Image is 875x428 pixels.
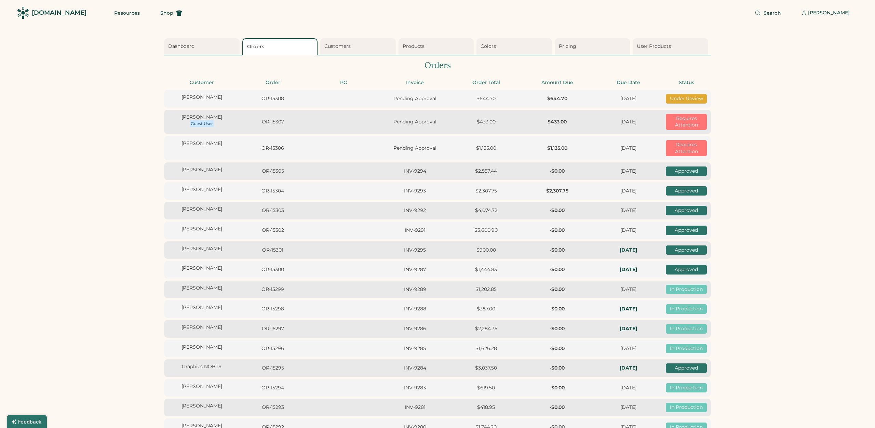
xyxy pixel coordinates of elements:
[17,7,29,19] img: Rendered Logo - Screens
[191,121,213,126] div: Guest User
[239,95,306,102] div: OR-15308
[843,397,872,427] iframe: Front Chat
[453,95,520,102] div: $644.70
[239,247,306,254] div: OR-15301
[310,79,377,86] div: PO
[168,43,238,50] div: Dashboard
[666,363,707,373] div: Approved
[666,324,707,334] div: In Production
[164,59,711,71] div: Orders
[152,6,190,20] button: Shop
[666,403,707,412] div: In Production
[595,266,662,273] div: In-Hands: Thu, Sep 4, 2025
[524,227,591,234] div: -$0.00
[453,345,520,352] div: $1,626.28
[666,226,707,235] div: Approved
[381,168,448,175] div: INV-9294
[559,43,628,50] div: Pricing
[168,344,235,351] div: [PERSON_NAME]
[381,247,448,254] div: INV-9295
[381,266,448,273] div: INV-9287
[324,43,394,50] div: Customers
[524,119,591,125] div: $433.00
[524,404,591,411] div: -$0.00
[637,43,706,50] div: User Products
[666,186,707,196] div: Approved
[381,79,448,86] div: Invoice
[524,325,591,332] div: -$0.00
[239,385,306,391] div: OR-15294
[168,324,235,331] div: [PERSON_NAME]
[453,286,520,293] div: $1,202.85
[524,95,591,102] div: $644.70
[595,385,662,391] div: [DATE]
[524,168,591,175] div: -$0.00
[239,306,306,312] div: OR-15298
[381,404,448,411] div: INV-9281
[666,344,707,353] div: In Production
[524,145,591,152] div: $1,135.00
[524,207,591,214] div: -$0.00
[595,95,662,102] div: [DATE]
[381,188,448,195] div: INV-9293
[168,245,235,252] div: [PERSON_NAME]
[666,166,707,176] div: Approved
[595,119,662,125] div: [DATE]
[381,365,448,372] div: INV-9284
[381,95,448,102] div: Pending Approval
[595,286,662,293] div: [DATE]
[239,227,306,234] div: OR-15302
[32,9,86,17] div: [DOMAIN_NAME]
[453,365,520,372] div: $3,037.50
[453,325,520,332] div: $2,284.35
[239,404,306,411] div: OR-15293
[666,94,707,104] div: Under Review
[524,306,591,312] div: -$0.00
[403,43,472,50] div: Products
[453,227,520,234] div: $3,600.90
[239,79,306,86] div: Order
[666,304,707,314] div: In Production
[481,43,550,50] div: Colors
[239,168,306,175] div: OR-15305
[453,266,520,273] div: $1,444.83
[381,207,448,214] div: INV-9292
[453,306,520,312] div: $387.00
[453,207,520,214] div: $4,074.72
[453,145,520,152] div: $1,135.00
[764,11,781,15] span: Search
[524,286,591,293] div: -$0.00
[595,365,662,372] div: In-Hands: Thu, Sep 11, 2025
[381,227,448,234] div: INV-9291
[524,247,591,254] div: -$0.00
[168,285,235,292] div: [PERSON_NAME]
[666,265,707,275] div: Approved
[595,345,662,352] div: [DATE]
[453,385,520,391] div: $619.50
[168,206,235,213] div: [PERSON_NAME]
[168,363,235,370] div: Graphics NOBTS
[453,79,520,86] div: Order Total
[381,145,448,152] div: Pending Approval
[168,304,235,311] div: [PERSON_NAME]
[239,365,306,372] div: OR-15295
[168,265,235,272] div: [PERSON_NAME]
[666,383,707,393] div: In Production
[381,325,448,332] div: INV-9286
[453,119,520,125] div: $433.00
[160,11,173,15] span: Shop
[595,168,662,175] div: [DATE]
[595,306,662,312] div: In-Hands: Thu, Sep 4, 2025
[595,188,662,195] div: [DATE]
[524,79,591,86] div: Amount Due
[595,79,662,86] div: Due Date
[595,145,662,152] div: [DATE]
[453,188,520,195] div: $2,307.75
[168,166,235,173] div: [PERSON_NAME]
[239,345,306,352] div: OR-15296
[524,188,591,195] div: $2,307.75
[524,365,591,372] div: -$0.00
[453,247,520,254] div: $900.00
[453,168,520,175] div: $2,557.44
[247,43,315,50] div: Orders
